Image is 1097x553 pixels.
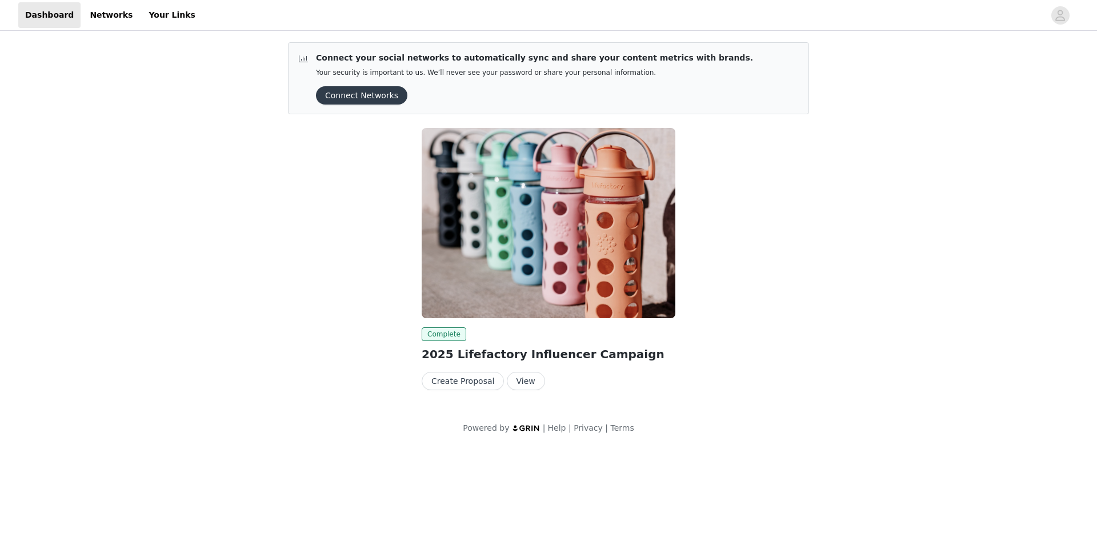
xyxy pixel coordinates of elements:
[568,423,571,432] span: |
[463,423,509,432] span: Powered by
[316,69,753,77] p: Your security is important to us. We’ll never see your password or share your personal information.
[422,372,504,390] button: Create Proposal
[18,2,81,28] a: Dashboard
[422,346,675,363] h2: 2025 Lifefactory Influencer Campaign
[1055,6,1066,25] div: avatar
[316,52,753,64] p: Connect your social networks to automatically sync and share your content metrics with brands.
[422,128,675,318] img: Lifefactory
[507,377,545,386] a: View
[610,423,634,432] a: Terms
[543,423,546,432] span: |
[422,327,466,341] span: Complete
[574,423,603,432] a: Privacy
[512,424,541,432] img: logo
[548,423,566,432] a: Help
[316,86,407,105] button: Connect Networks
[83,2,139,28] a: Networks
[605,423,608,432] span: |
[142,2,202,28] a: Your Links
[507,372,545,390] button: View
